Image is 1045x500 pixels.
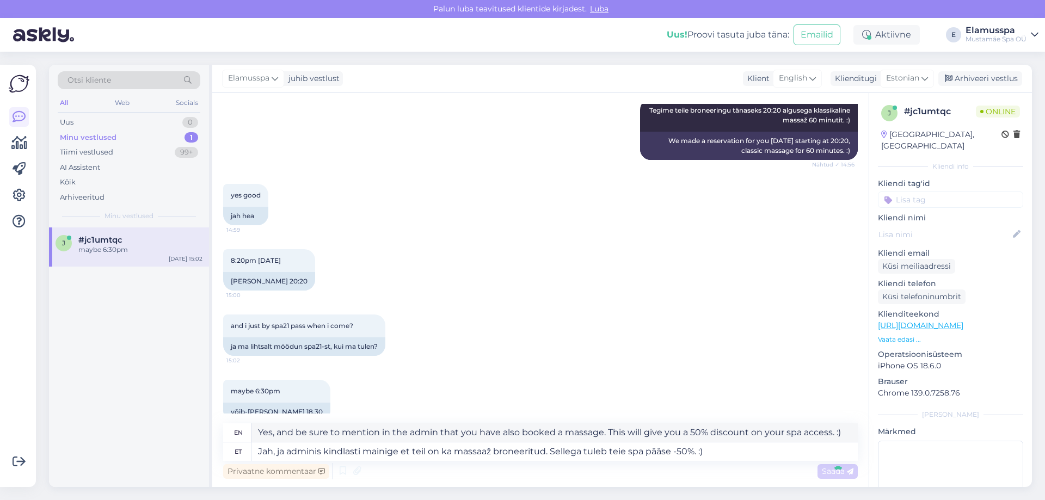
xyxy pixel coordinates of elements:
div: juhib vestlust [284,73,340,84]
span: English [779,72,807,84]
a: ElamusspaMustamäe Spa OÜ [966,26,1038,44]
span: Estonian [886,72,919,84]
p: iPhone OS 18.6.0 [878,360,1023,372]
div: E [946,27,961,42]
div: Küsi meiliaadressi [878,259,955,274]
div: Küsi telefoninumbrit [878,289,966,304]
b: Uus! [667,29,687,40]
p: Kliendi telefon [878,278,1023,289]
span: j [62,239,65,247]
p: Operatsioonisüsteem [878,349,1023,360]
span: yes good [231,191,261,199]
p: Kliendi nimi [878,212,1023,224]
div: Web [113,96,132,110]
div: [GEOGRAPHIC_DATA], [GEOGRAPHIC_DATA] [881,129,1001,152]
input: Lisa tag [878,192,1023,208]
div: Kliendi info [878,162,1023,171]
p: Klienditeekond [878,308,1023,320]
span: Otsi kliente [67,75,111,86]
span: #jc1umtqc [78,235,122,245]
a: [URL][DOMAIN_NAME] [878,320,963,330]
span: Minu vestlused [104,211,153,221]
span: maybe 6:30pm [231,387,280,395]
div: Arhiveeritud [60,192,104,203]
div: [PERSON_NAME] 20:20 [223,272,315,291]
div: 0 [182,117,198,128]
div: Kõik [60,177,76,188]
button: Emailid [794,24,840,45]
p: Kliendi tag'id [878,178,1023,189]
div: [DATE] 15:02 [169,255,202,263]
div: Aktiivne [853,25,920,45]
div: jah hea [223,207,268,225]
span: 15:02 [226,356,267,365]
div: Socials [174,96,200,110]
div: võib-[PERSON_NAME] 18.30 [223,403,330,421]
span: 8:20pm [DATE] [231,256,281,264]
div: Elamusspa [966,26,1026,35]
span: Online [976,106,1020,118]
p: Kliendi email [878,248,1023,259]
img: Askly Logo [9,73,29,94]
div: ja ma lihtsalt möödun spa21-st, kui ma tulen? [223,337,385,356]
p: Vaata edasi ... [878,335,1023,344]
div: Klient [743,73,770,84]
span: Nähtud ✓ 14:56 [812,161,855,169]
div: [PERSON_NAME] [878,410,1023,419]
div: We made a reservation for you [DATE] starting at 20:20, classic massage for 60 minutes. :) [640,132,858,160]
div: Tiimi vestlused [60,147,113,158]
span: Elamusspa [228,72,269,84]
div: Minu vestlused [60,132,116,143]
div: Proovi tasuta juba täna: [667,28,789,41]
span: Tegime teile broneeringu tänaseks 20:20 algusega klassikaline massaž 60 minutit. :) [649,106,852,124]
div: Arhiveeri vestlus [938,71,1022,86]
div: # jc1umtqc [904,105,976,118]
div: Uus [60,117,73,128]
p: Märkmed [878,426,1023,437]
span: and i just by spa21 pass when i come? [231,322,353,330]
div: All [58,96,70,110]
div: AI Assistent [60,162,100,173]
span: j [888,109,891,117]
div: 99+ [175,147,198,158]
p: Brauser [878,376,1023,387]
span: 15:00 [226,291,267,299]
input: Lisa nimi [878,229,1011,240]
span: Luba [587,4,612,14]
div: Klienditugi [831,73,877,84]
p: Chrome 139.0.7258.76 [878,387,1023,399]
span: 14:59 [226,226,267,234]
div: 1 [185,132,198,143]
div: Mustamäe Spa OÜ [966,35,1026,44]
div: maybe 6:30pm [78,245,202,255]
